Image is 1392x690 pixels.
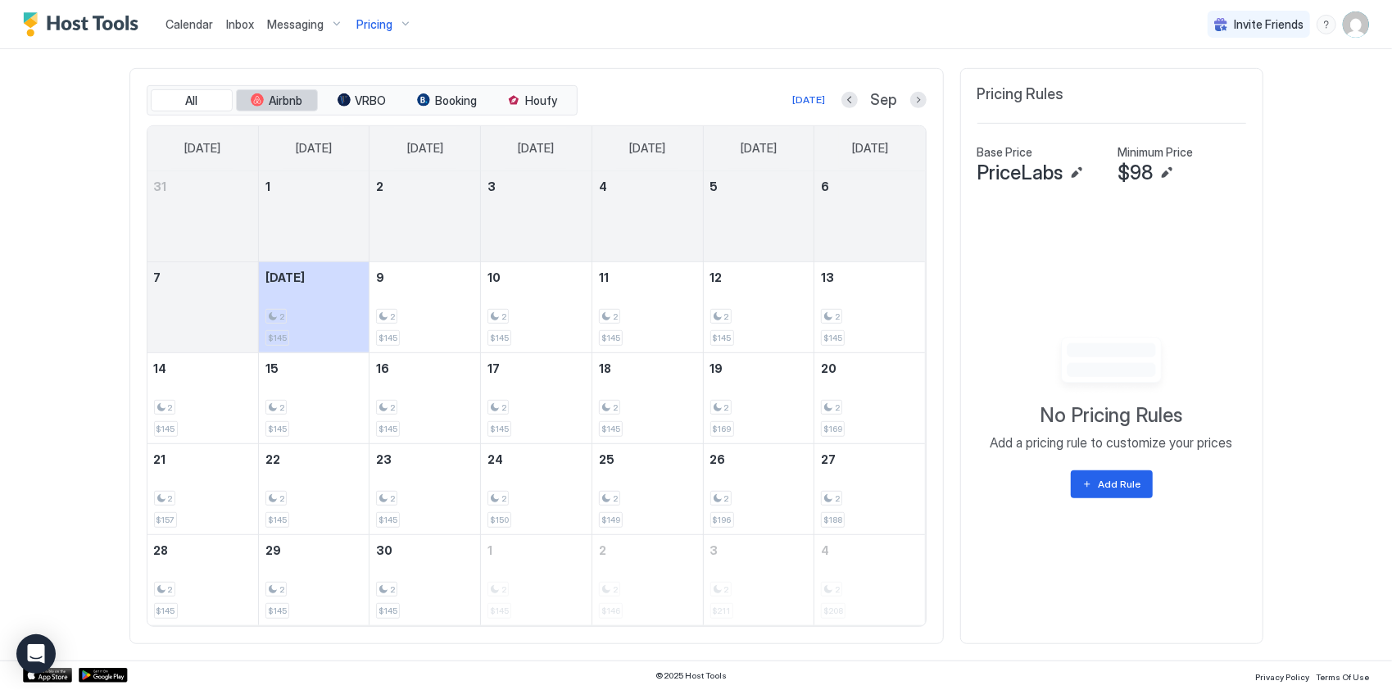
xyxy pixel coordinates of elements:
[492,89,574,112] button: Houfy
[481,443,592,534] td: September 24, 2025
[703,443,814,534] td: September 26, 2025
[1343,11,1369,38] div: User profile
[1067,163,1086,183] button: Edit
[1041,403,1183,428] span: No Pricing Rules
[481,534,592,625] td: October 1, 2025
[259,444,370,474] a: September 22, 2025
[487,543,492,557] span: 1
[258,171,370,262] td: September 1, 2025
[724,311,729,322] span: 2
[370,444,480,474] a: September 23, 2025
[147,85,578,116] div: tab-group
[481,444,592,474] a: September 24, 2025
[613,311,618,322] span: 2
[376,361,389,375] span: 16
[841,92,858,108] button: Previous month
[481,352,592,443] td: September 17, 2025
[821,179,829,193] span: 6
[704,262,814,293] a: September 12, 2025
[258,261,370,352] td: September 8, 2025
[487,452,503,466] span: 24
[226,16,254,33] a: Inbox
[265,270,305,284] span: [DATE]
[379,424,397,434] span: $145
[823,515,842,525] span: $188
[852,141,888,156] span: [DATE]
[487,270,501,284] span: 10
[259,353,370,384] a: September 15, 2025
[23,668,72,683] div: App Store
[490,424,509,434] span: $145
[836,126,905,170] a: Saturday
[154,361,167,375] span: 14
[268,515,287,525] span: $145
[356,17,392,32] span: Pricing
[370,262,480,293] a: September 9, 2025
[1255,672,1309,682] span: Privacy Policy
[258,352,370,443] td: September 15, 2025
[168,493,173,504] span: 2
[592,535,703,565] a: October 2, 2025
[710,270,723,284] span: 12
[259,535,370,565] a: September 29, 2025
[168,402,173,413] span: 2
[379,333,397,343] span: $145
[481,262,592,293] a: September 10, 2025
[835,493,840,504] span: 2
[279,126,348,170] a: Monday
[487,179,496,193] span: 3
[835,311,840,322] span: 2
[154,452,166,466] span: 21
[814,171,926,262] td: September 6, 2025
[814,534,926,625] td: October 4, 2025
[710,179,719,193] span: 5
[613,126,682,170] a: Thursday
[814,171,925,202] a: September 6, 2025
[370,171,481,262] td: September 2, 2025
[601,333,620,343] span: $145
[390,311,395,322] span: 2
[356,93,387,108] span: VRBO
[977,85,1064,104] span: Pricing Rules
[814,443,926,534] td: September 27, 2025
[613,493,618,504] span: 2
[713,515,732,525] span: $196
[1071,470,1153,498] button: Add Rule
[370,534,481,625] td: September 30, 2025
[793,93,826,107] div: [DATE]
[258,534,370,625] td: September 29, 2025
[823,333,842,343] span: $145
[1255,667,1309,684] a: Privacy Policy
[910,92,927,108] button: Next month
[1041,333,1182,397] div: Empty image
[379,515,397,525] span: $145
[525,93,557,108] span: Houfy
[1317,15,1336,34] div: menu
[592,444,703,474] a: September 25, 2025
[592,171,703,202] a: September 4, 2025
[487,361,500,375] span: 17
[601,515,620,525] span: $149
[703,261,814,352] td: September 12, 2025
[279,584,284,595] span: 2
[481,353,592,384] a: September 17, 2025
[977,145,1033,160] span: Base Price
[599,543,606,557] span: 2
[592,352,703,443] td: September 18, 2025
[268,424,287,434] span: $145
[823,424,842,434] span: $169
[258,443,370,534] td: September 22, 2025
[713,424,732,434] span: $169
[481,171,592,262] td: September 3, 2025
[154,179,167,193] span: 31
[629,141,665,156] span: [DATE]
[713,333,732,343] span: $145
[704,171,814,202] a: September 5, 2025
[156,424,175,434] span: $145
[490,333,509,343] span: $145
[1316,672,1369,682] span: Terms Of Use
[390,493,395,504] span: 2
[154,270,161,284] span: 7
[185,93,197,108] span: All
[1157,163,1177,183] button: Edit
